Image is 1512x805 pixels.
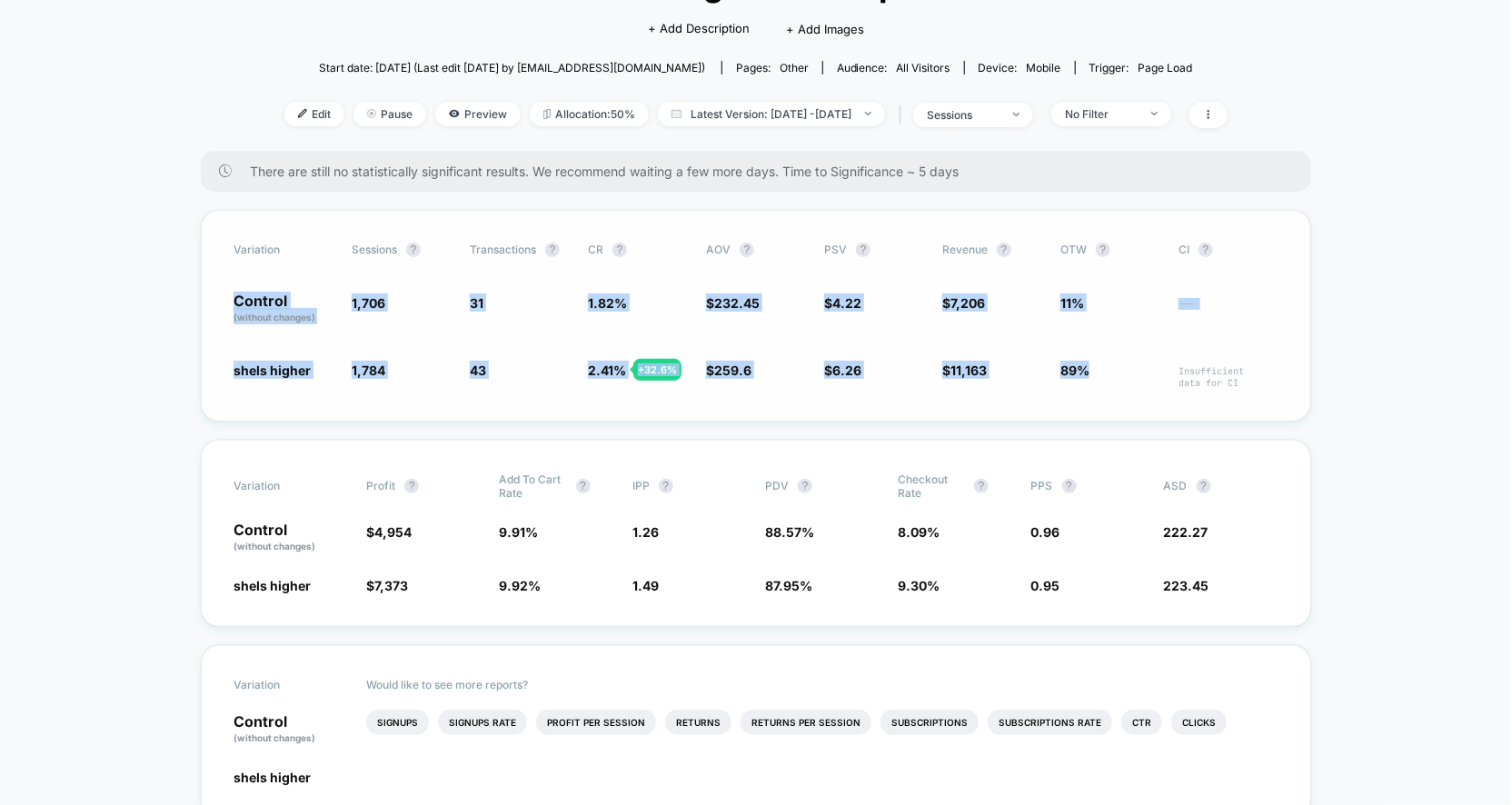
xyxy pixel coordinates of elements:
span: | [894,102,913,128]
div: Audience: [837,61,950,75]
li: Subscriptions Rate [988,710,1112,735]
span: Device: [964,61,1075,75]
span: other [780,61,809,75]
span: 4,954 [374,524,412,540]
span: IPP [632,479,650,492]
img: end [1151,112,1158,115]
img: calendar [671,109,681,118]
span: 9.92 % [500,578,542,593]
li: Signups Rate [438,710,527,735]
span: Latest Version: [DATE] - [DATE] [658,102,885,126]
span: 1.26 [632,524,659,540]
span: + Add Description [648,20,750,38]
span: 222.27 [1164,524,1209,540]
span: (without changes) [234,732,315,743]
span: Edit [284,102,344,126]
span: 8.09 % [898,524,940,540]
span: 1.49 [632,578,659,593]
span: 0.95 [1031,578,1060,593]
button: ? [659,479,673,493]
p: Control [234,522,348,553]
button: ? [856,243,870,257]
span: 7,206 [950,295,985,311]
span: 1.82 % [588,295,627,311]
button: ? [612,243,627,257]
span: All Visitors [897,61,950,75]
button: ? [1197,479,1211,493]
span: PPS [1031,479,1053,492]
button: ? [997,243,1011,257]
button: ? [740,243,754,257]
span: OTW [1060,243,1160,257]
span: Preview [435,102,521,126]
button: ? [1062,479,1077,493]
span: Profit [366,479,395,492]
span: There are still no statistically significant results. We recommend waiting a few more days . Time... [250,164,1275,179]
li: Profit Per Session [536,710,656,735]
span: CI [1179,243,1278,257]
span: 232.45 [714,295,760,311]
span: (without changes) [234,312,315,323]
span: 7,373 [374,578,408,593]
span: 6.26 [832,363,861,378]
span: + Add Images [786,22,864,36]
img: edit [298,109,307,118]
span: Variation [234,243,333,257]
span: 0.96 [1031,524,1060,540]
span: 1,706 [352,295,385,311]
span: (without changes) [234,541,315,552]
p: Control [234,714,348,745]
span: 87.95 % [765,578,812,593]
li: Ctr [1121,710,1162,735]
span: --- [1179,298,1278,324]
button: ? [406,243,421,257]
li: Subscriptions [880,710,979,735]
li: Returns [665,710,731,735]
span: $ [706,363,751,378]
div: Trigger: [1089,61,1193,75]
span: 88.57 % [765,524,814,540]
li: Clicks [1171,710,1227,735]
p: Control [234,293,333,324]
span: PSV [824,243,847,256]
span: $ [824,295,861,311]
span: Sessions [352,243,397,256]
img: end [1013,113,1020,116]
span: 31 [470,295,483,311]
span: $ [366,578,408,593]
img: end [367,109,376,118]
button: ? [974,479,989,493]
button: ? [576,479,591,493]
span: PDV [765,479,789,492]
span: 259.6 [714,363,751,378]
button: ? [1096,243,1110,257]
span: $ [942,295,985,311]
span: Revenue [942,243,988,256]
span: $ [824,363,861,378]
span: shels higher [234,363,311,378]
div: No Filter [1065,107,1138,121]
span: $ [942,363,987,378]
span: 1,784 [352,363,385,378]
span: Allocation: 50% [530,102,649,126]
button: ? [798,479,812,493]
img: end [865,112,871,115]
img: rebalance [543,109,551,119]
button: ? [545,243,560,257]
span: CR [588,243,603,256]
span: 11,163 [950,363,987,378]
span: 223.45 [1164,578,1209,593]
span: shels higher [234,770,311,785]
span: $ [366,524,412,540]
li: Signups [366,710,429,735]
span: Add To Cart Rate [500,472,567,500]
span: 4.22 [832,295,861,311]
span: 11% [1060,295,1084,311]
span: 9.91 % [500,524,539,540]
span: Variation [234,472,333,500]
span: 2.41 % [588,363,626,378]
span: AOV [706,243,731,256]
span: shels higher [234,578,311,593]
p: Would like to see more reports? [366,678,1278,691]
span: Start date: [DATE] (Last edit [DATE] by [EMAIL_ADDRESS][DOMAIN_NAME]) [319,61,705,75]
